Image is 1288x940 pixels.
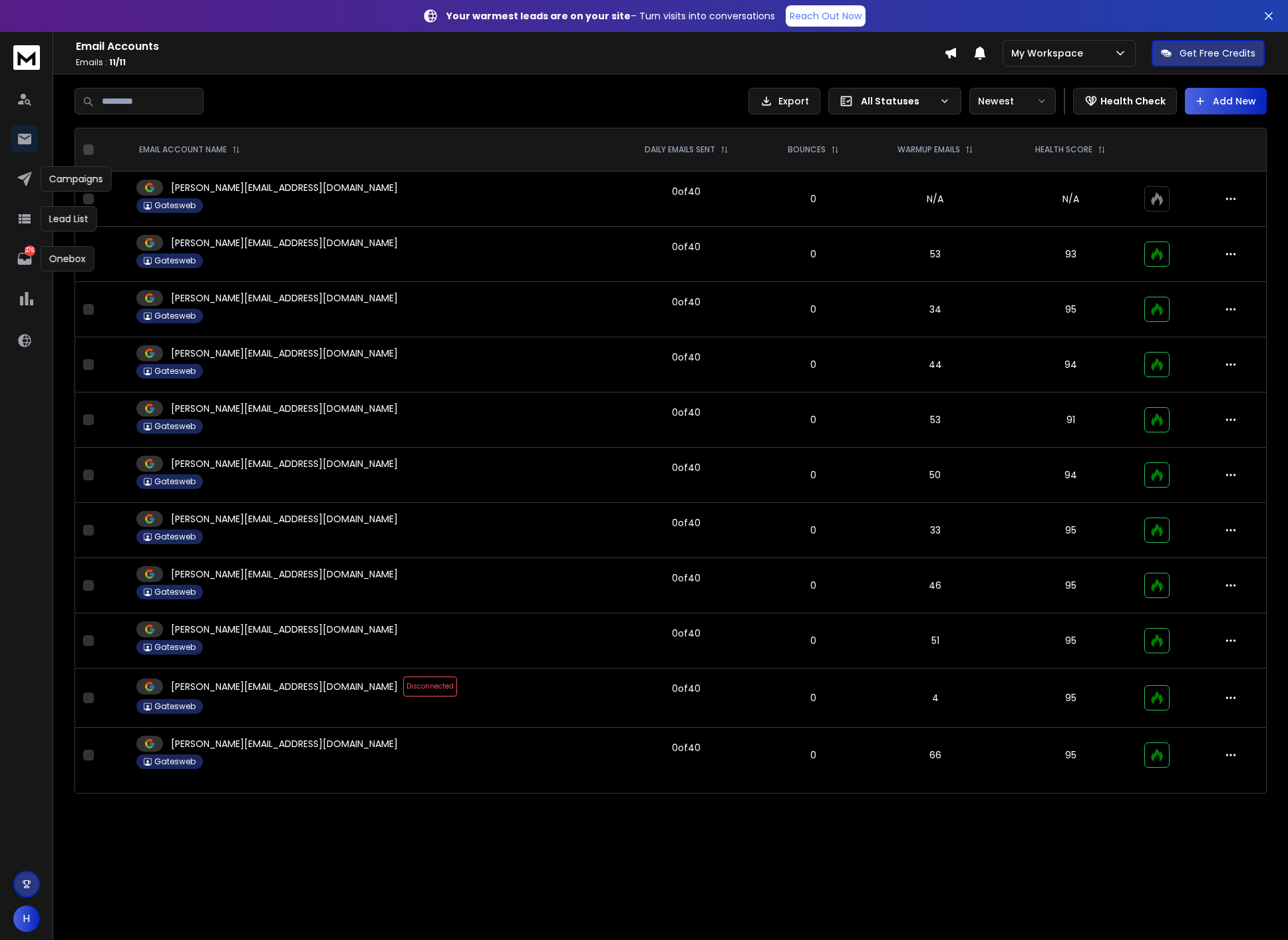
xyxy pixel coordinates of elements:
p: [PERSON_NAME][EMAIL_ADDRESS][DOMAIN_NAME] [171,347,398,360]
button: H [13,905,40,932]
p: 0 [770,303,858,316]
p: Health Check [1100,94,1166,108]
p: 0 [770,691,858,705]
td: 50 [866,448,1005,503]
div: 0 of 40 [672,741,701,754]
div: Onebox [41,246,94,271]
p: 0 [770,413,858,426]
p: [PERSON_NAME][EMAIL_ADDRESS][DOMAIN_NAME] [171,512,398,526]
td: 51 [866,613,1005,669]
p: [PERSON_NAME][EMAIL_ADDRESS][DOMAIN_NAME] [171,737,398,750]
td: 95 [1005,613,1136,669]
p: Gatesweb [154,311,196,321]
p: 0 [770,524,858,537]
button: Add New [1185,88,1267,114]
div: EMAIL ACCOUNT NAME [139,144,240,155]
p: 0 [770,748,858,762]
span: Disconnected [403,677,457,697]
div: 0 of 40 [672,240,701,253]
td: 95 [1005,669,1136,728]
a: 276 [11,245,38,272]
div: 0 of 40 [672,571,701,585]
a: Reach Out Now [786,5,866,27]
td: 95 [1005,282,1136,337]
p: 0 [770,634,858,647]
td: 91 [1005,392,1136,448]
div: 0 of 40 [672,627,701,640]
p: 0 [770,579,858,592]
div: 0 of 40 [672,185,701,198]
p: DAILY EMAILS SENT [645,144,715,155]
p: N/A [1013,192,1128,206]
h1: Email Accounts [76,39,944,55]
button: Newest [969,88,1056,114]
button: Health Check [1073,88,1177,114]
td: N/A [866,172,1005,227]
p: 0 [770,247,858,261]
p: My Workspace [1011,47,1088,60]
p: [PERSON_NAME][EMAIL_ADDRESS][DOMAIN_NAME] [171,236,398,249]
p: [PERSON_NAME][EMAIL_ADDRESS][DOMAIN_NAME] [171,181,398,194]
td: 95 [1005,503,1136,558]
p: Gatesweb [154,200,196,211]
p: [PERSON_NAME][EMAIL_ADDRESS][DOMAIN_NAME] [171,680,398,693]
p: Gatesweb [154,701,196,712]
p: 0 [770,358,858,371]
td: 94 [1005,337,1136,392]
td: 95 [1005,558,1136,613]
p: Gatesweb [154,756,196,767]
div: Lead List [41,206,97,232]
p: – Turn visits into conversations [446,9,775,23]
button: Get Free Credits [1152,40,1265,67]
td: 95 [1005,728,1136,783]
td: 66 [866,728,1005,783]
td: 34 [866,282,1005,337]
p: Gatesweb [154,476,196,487]
td: 33 [866,503,1005,558]
button: Export [748,88,820,114]
strong: Your warmest leads are on your site [446,9,631,23]
p: Get Free Credits [1180,47,1255,60]
td: 94 [1005,448,1136,503]
p: Gatesweb [154,255,196,266]
p: Gatesweb [154,587,196,597]
td: 46 [866,558,1005,613]
div: 0 of 40 [672,461,701,474]
div: 0 of 40 [672,295,701,309]
p: Gatesweb [154,366,196,377]
p: HEALTH SCORE [1035,144,1092,155]
p: All Statuses [861,94,934,108]
p: 276 [25,245,35,256]
td: 53 [866,227,1005,282]
p: [PERSON_NAME][EMAIL_ADDRESS][DOMAIN_NAME] [171,457,398,470]
td: 53 [866,392,1005,448]
p: WARMUP EMAILS [897,144,960,155]
p: [PERSON_NAME][EMAIL_ADDRESS][DOMAIN_NAME] [171,291,398,305]
td: 4 [866,669,1005,728]
div: 0 of 40 [672,351,701,364]
td: 44 [866,337,1005,392]
p: Reach Out Now [790,9,862,23]
p: [PERSON_NAME][EMAIL_ADDRESS][DOMAIN_NAME] [171,402,398,415]
td: 93 [1005,227,1136,282]
p: [PERSON_NAME][EMAIL_ADDRESS][DOMAIN_NAME] [171,567,398,581]
p: 0 [770,468,858,482]
p: Emails : [76,57,944,68]
p: Gatesweb [154,642,196,653]
p: Gatesweb [154,421,196,432]
p: BOUNCES [788,144,826,155]
div: Campaigns [41,166,112,192]
img: logo [13,45,40,70]
p: 0 [770,192,858,206]
p: [PERSON_NAME][EMAIL_ADDRESS][DOMAIN_NAME] [171,623,398,636]
div: 0 of 40 [672,682,701,695]
div: 0 of 40 [672,516,701,530]
div: 0 of 40 [672,406,701,419]
p: Gatesweb [154,532,196,542]
span: 11 / 11 [109,57,126,68]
